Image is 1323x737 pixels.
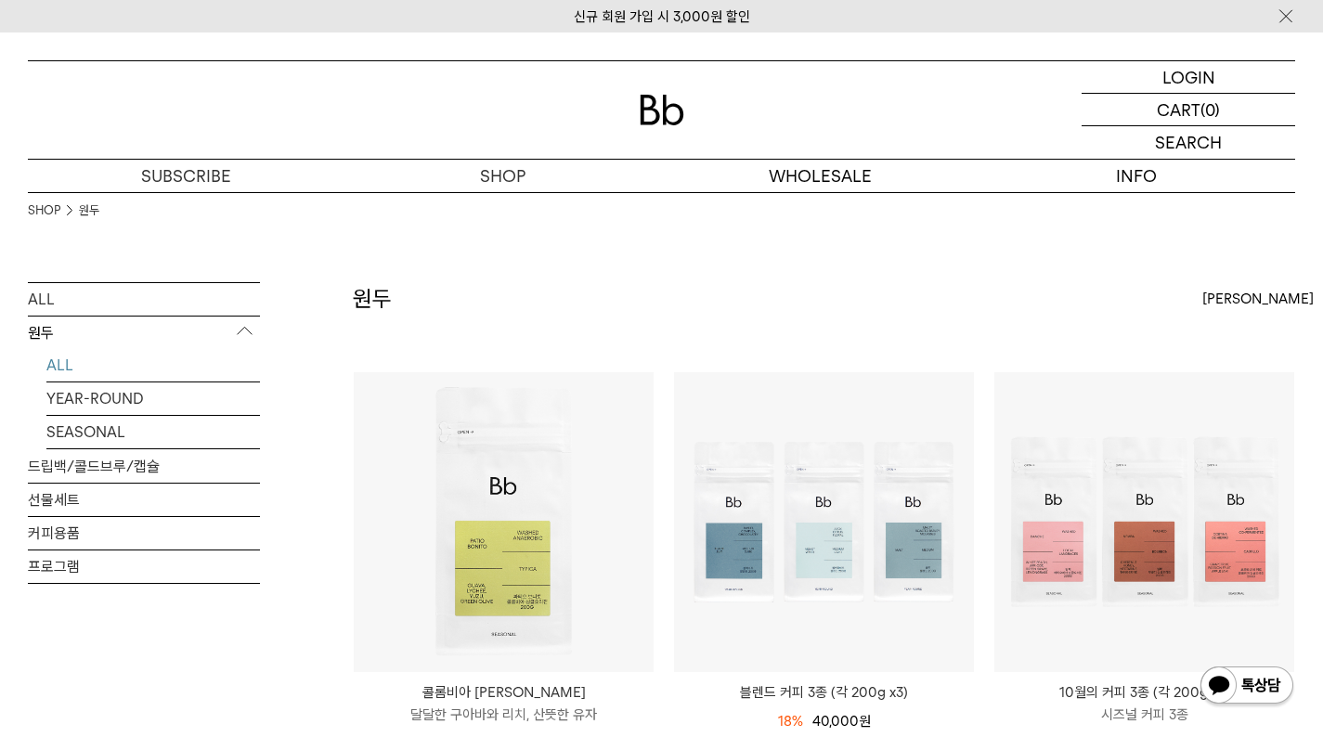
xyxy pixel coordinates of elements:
span: [PERSON_NAME] [1202,288,1314,310]
p: 10월의 커피 3종 (각 200g x3) [994,681,1294,704]
a: LOGIN [1082,61,1295,94]
a: 커피용품 [28,517,260,550]
a: SEASONAL [46,416,260,448]
p: 달달한 구아바와 리치, 산뜻한 유자 [354,704,654,726]
p: INFO [979,160,1295,192]
img: 10월의 커피 3종 (각 200g x3) [994,372,1294,672]
img: 로고 [640,95,684,125]
p: CART [1157,94,1200,125]
a: 신규 회원 가입 시 3,000원 할인 [574,8,750,25]
div: 18% [778,710,803,732]
span: 원 [859,713,871,730]
a: SHOP [344,160,661,192]
p: SEARCH [1155,126,1222,159]
p: 콜롬비아 [PERSON_NAME] [354,681,654,704]
a: 선물세트 [28,484,260,516]
img: 블렌드 커피 3종 (각 200g x3) [674,372,974,672]
a: ALL [28,283,260,316]
a: SHOP [28,201,60,220]
a: 10월의 커피 3종 (각 200g x3) 시즈널 커피 3종 [994,681,1294,726]
p: 원두 [28,317,260,350]
a: 콜롬비아 [PERSON_NAME] 달달한 구아바와 리치, 산뜻한 유자 [354,681,654,726]
a: 드립백/콜드브루/캡슐 [28,450,260,483]
a: 프로그램 [28,550,260,583]
p: WHOLESALE [662,160,979,192]
a: 블렌드 커피 3종 (각 200g x3) [674,681,974,704]
img: 카카오톡 채널 1:1 채팅 버튼 [1199,665,1295,709]
a: ALL [46,349,260,381]
a: 원두 [79,201,99,220]
a: YEAR-ROUND [46,382,260,415]
p: (0) [1200,94,1220,125]
h2: 원두 [353,283,392,315]
p: 시즈널 커피 3종 [994,704,1294,726]
a: SUBSCRIBE [28,160,344,192]
p: LOGIN [1162,61,1215,93]
span: 40,000 [812,713,871,730]
a: CART (0) [1082,94,1295,126]
img: 콜롬비아 파티오 보니토 [354,372,654,672]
